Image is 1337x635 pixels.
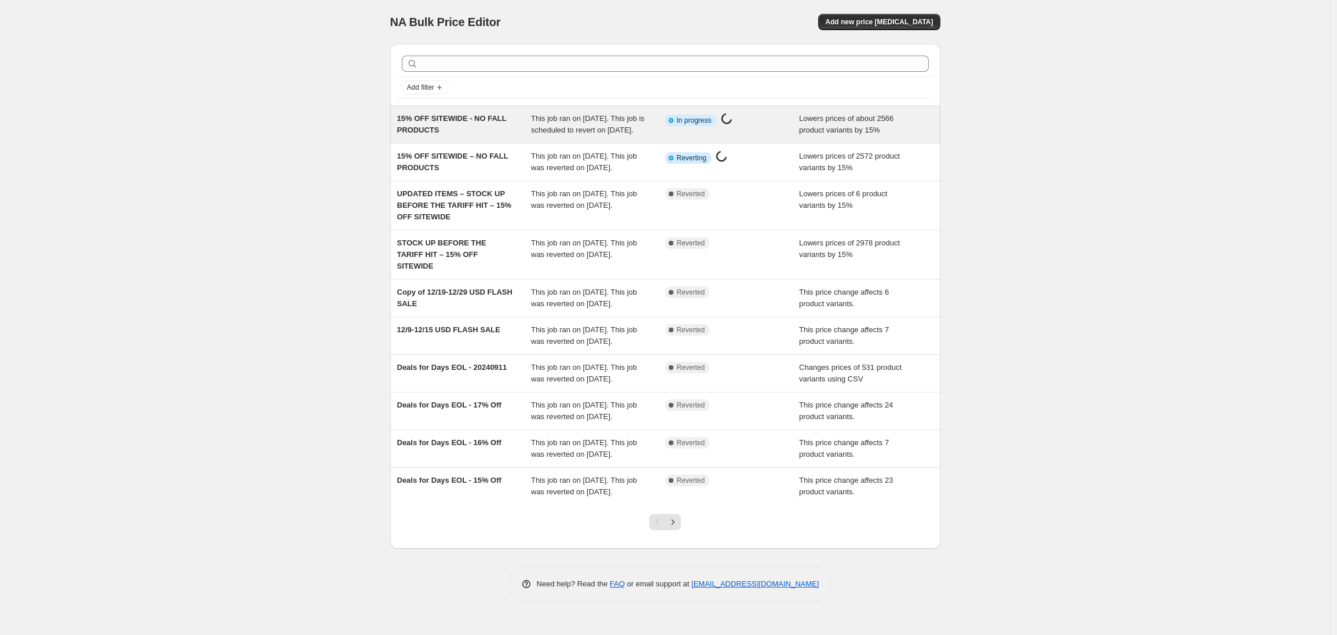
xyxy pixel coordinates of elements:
[677,153,706,163] span: Reverting
[677,116,712,125] span: In progress
[537,579,610,588] span: Need help? Read the
[390,16,501,28] span: NA Bulk Price Editor
[799,363,902,383] span: Changes prices of 531 product variants using CSV
[397,476,501,484] span: Deals for Days EOL - 15% Off
[799,438,889,458] span: This price change affects 7 product variants.
[799,325,889,346] span: This price change affects 7 product variants.
[799,288,889,308] span: This price change affects 6 product variants.
[799,238,900,259] span: Lowers prices of 2978 product variants by 15%
[677,189,705,199] span: Reverted
[397,238,486,270] span: STOCK UP BEFORE THE TARIFF HIT – 15% OFF SITEWIDE
[677,401,705,410] span: Reverted
[625,579,691,588] span: or email support at
[531,401,637,421] span: This job ran on [DATE]. This job was reverted on [DATE].
[799,401,893,421] span: This price change affects 24 product variants.
[799,152,900,172] span: Lowers prices of 2572 product variants by 15%
[799,189,887,210] span: Lowers prices of 6 product variants by 15%
[677,325,705,335] span: Reverted
[531,238,637,259] span: This job ran on [DATE]. This job was reverted on [DATE].
[531,152,637,172] span: This job ran on [DATE]. This job was reverted on [DATE].
[531,325,637,346] span: This job ran on [DATE]. This job was reverted on [DATE].
[531,288,637,308] span: This job ran on [DATE]. This job was reverted on [DATE].
[397,114,507,134] span: 15% OFF SITEWIDE - NO FALL PRODUCTS
[649,514,681,530] nav: Pagination
[799,114,893,134] span: Lowers prices of about 2566 product variants by 15%
[818,14,940,30] button: Add new price [MEDICAL_DATA]
[397,152,508,172] span: 15% OFF SITEWIDE – NO FALL PRODUCTS
[677,476,705,485] span: Reverted
[531,438,637,458] span: This job ran on [DATE]. This job was reverted on [DATE].
[531,363,637,383] span: This job ran on [DATE]. This job was reverted on [DATE].
[610,579,625,588] a: FAQ
[677,363,705,372] span: Reverted
[665,514,681,530] button: Next
[407,83,434,92] span: Add filter
[397,438,501,447] span: Deals for Days EOL - 16% Off
[397,325,500,334] span: 12/9-12/15 USD FLASH SALE
[531,476,637,496] span: This job ran on [DATE]. This job was reverted on [DATE].
[397,288,512,308] span: Copy of 12/19-12/29 USD FLASH SALE
[397,401,501,409] span: Deals for Days EOL - 17% Off
[397,189,512,221] span: UPDATED ITEMS – STOCK UP BEFORE THE TARIFF HIT – 15% OFF SITEWIDE
[799,476,893,496] span: This price change affects 23 product variants.
[825,17,933,27] span: Add new price [MEDICAL_DATA]
[531,114,644,134] span: This job ran on [DATE]. This job is scheduled to revert on [DATE].
[677,288,705,297] span: Reverted
[691,579,819,588] a: [EMAIL_ADDRESS][DOMAIN_NAME]
[677,438,705,447] span: Reverted
[402,80,448,94] button: Add filter
[531,189,637,210] span: This job ran on [DATE]. This job was reverted on [DATE].
[397,363,507,372] span: Deals for Days EOL - 20240911
[677,238,705,248] span: Reverted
